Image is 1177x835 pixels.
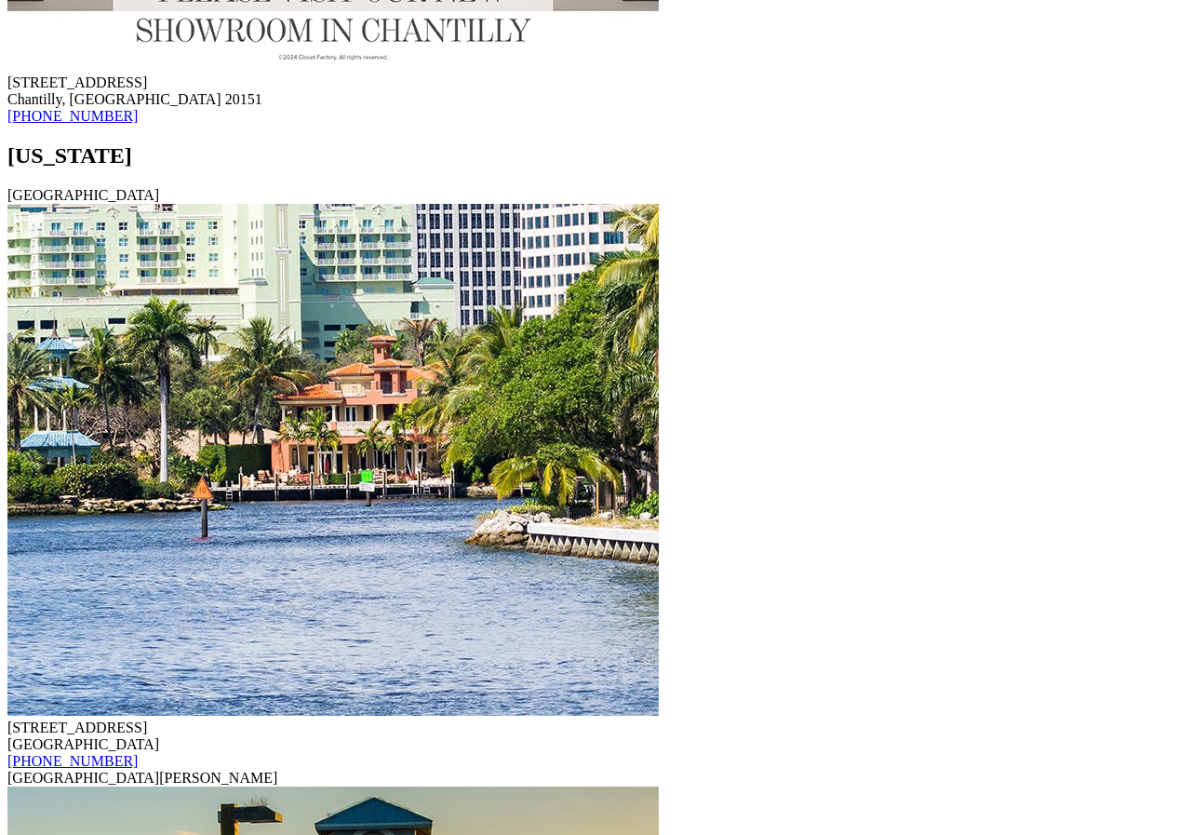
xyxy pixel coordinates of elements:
[7,108,138,124] a: [PHONE_NUMBER]
[7,204,659,716] img: Fort Lauderdale Location Image
[7,143,1170,168] h2: [US_STATE]
[7,770,1170,787] div: [GEOGRAPHIC_DATA][PERSON_NAME]
[7,720,1170,753] div: [STREET_ADDRESS] [GEOGRAPHIC_DATA]
[7,753,138,769] a: [PHONE_NUMBER]
[7,74,1170,108] div: [STREET_ADDRESS] Chantilly, [GEOGRAPHIC_DATA] 20151
[7,187,1170,204] div: [GEOGRAPHIC_DATA]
